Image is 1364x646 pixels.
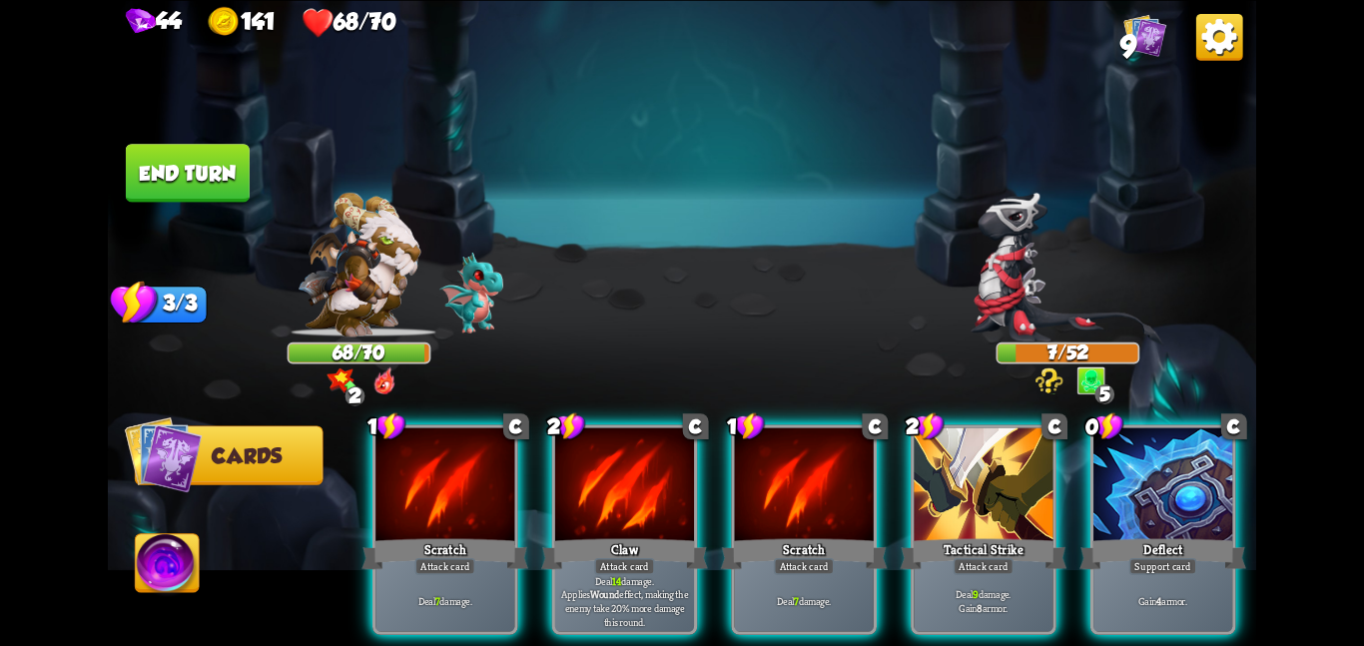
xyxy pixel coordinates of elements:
[721,535,888,572] div: Scratch
[1079,535,1246,572] div: Deflect
[918,587,1049,614] p: Deal damage. Gain armor.
[1123,13,1166,56] img: Cards_Icon.png
[954,557,1015,574] div: Attack card
[1221,413,1247,439] div: C
[973,587,978,601] b: 9
[345,386,365,406] div: 2
[1120,29,1136,64] span: 9
[212,444,282,467] span: Cards
[558,573,690,628] p: Deal damage. Applies effect, making the enemy take 20% more damage this round.
[794,594,798,608] b: 7
[328,368,356,393] img: BonusDamageIcon.png
[367,411,406,440] div: 1
[111,279,159,325] img: Stamina_Icon.png
[998,343,1137,361] div: 7/52
[1196,13,1243,60] img: OptionsButton.png
[977,601,982,615] b: 8
[727,411,766,440] div: 1
[439,253,503,333] img: Void_Dragon_Baby.png
[302,6,395,38] div: Health
[547,411,586,440] div: 2
[298,192,420,336] img: Barbarian_Dragon.png
[414,557,475,574] div: Attack card
[1034,366,1063,393] img: question-marks.png
[435,594,439,608] b: 7
[1129,557,1197,574] div: Support card
[1076,366,1105,395] img: Poison.png
[302,6,334,38] img: health.png
[1094,384,1114,404] div: 5
[612,573,621,587] b: 14
[126,7,182,36] div: Gems
[208,6,274,38] div: Gold
[1085,411,1124,440] div: 0
[208,6,240,38] img: gold.png
[503,413,529,439] div: C
[361,535,528,572] div: Scratch
[594,557,655,574] div: Attack card
[126,144,250,202] button: End turn
[541,535,708,572] div: Claw
[738,594,870,608] p: Deal damage.
[1156,594,1161,608] b: 4
[1097,594,1229,608] p: Gain armor.
[126,8,157,37] img: gem.png
[1041,413,1067,439] div: C
[373,366,395,395] img: DragonFury.png
[135,425,324,484] button: Cards
[379,594,511,608] p: Deal damage.
[590,587,620,601] b: Wound
[862,413,888,439] div: C
[774,557,835,574] div: Attack card
[683,413,709,439] div: C
[136,534,200,599] img: Ability_Icon.png
[135,286,208,323] div: 3/3
[289,343,428,361] div: 68/70
[906,411,945,440] div: 2
[971,192,1164,346] img: Ninja_Dragon.png
[1123,13,1166,60] div: View all the cards in your deck
[900,535,1066,572] div: Tactical Strike
[125,415,203,493] img: Cards_Icon.png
